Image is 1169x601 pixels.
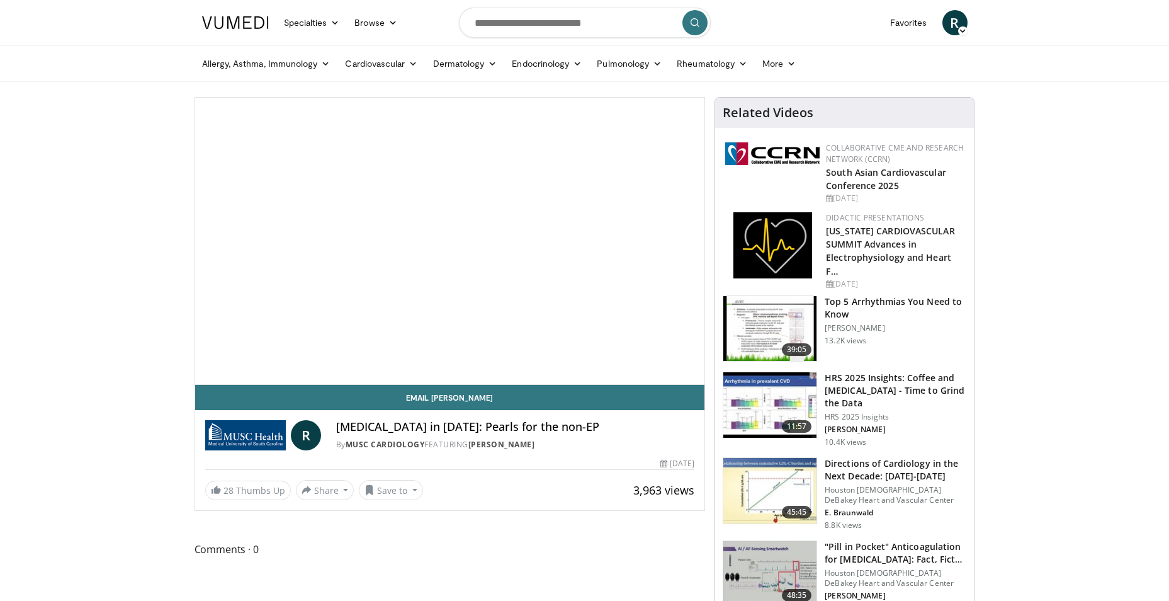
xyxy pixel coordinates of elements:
[459,8,711,38] input: Search topics, interventions
[826,278,964,290] div: [DATE]
[589,51,669,76] a: Pulmonology
[276,10,347,35] a: Specialties
[825,336,866,346] p: 13.2K views
[504,51,589,76] a: Endocrinology
[825,425,966,435] p: [PERSON_NAME]
[468,439,535,450] a: [PERSON_NAME]
[733,212,812,278] img: 1860aa7a-ba06-47e3-81a4-3dc728c2b4cf.png.150x105_q85_autocrop_double_scale_upscale_version-0.2.png
[195,98,705,385] video-js: Video Player
[633,483,694,498] span: 3,963 views
[825,541,966,566] h3: "Pill in Pocket" Anticoagulation for [MEDICAL_DATA]: Fact, Fict…
[195,385,705,410] a: Email [PERSON_NAME]
[826,212,964,224] div: Didactic Presentations
[723,295,966,362] a: 39:05 Top 5 Arrhythmias You Need to Know [PERSON_NAME] 13.2K views
[669,51,755,76] a: Rheumatology
[723,458,816,524] img: 57e95b82-22fd-4603-be8d-6227f654535b.150x105_q85_crop-smart_upscale.jpg
[336,420,695,434] h4: [MEDICAL_DATA] in [DATE]: Pearls for the non-EP
[826,193,964,204] div: [DATE]
[942,10,968,35] a: R
[755,51,803,76] a: More
[883,10,935,35] a: Favorites
[825,568,966,588] p: Houston [DEMOGRAPHIC_DATA] DeBakey Heart and Vascular Center
[195,51,338,76] a: Allergy, Asthma, Immunology
[336,439,695,450] div: By FEATURING
[782,420,812,433] span: 11:57
[826,166,946,192] a: South Asian Cardiovascular Conference 2025
[723,457,966,530] a: 45:45 Directions of Cardiology in the Next Decade: [DATE]-[DATE] Houston [DEMOGRAPHIC_DATA] DeBak...
[346,439,425,450] a: MUSC Cardiology
[291,420,321,450] a: R
[347,10,405,35] a: Browse
[359,480,423,500] button: Save to
[825,323,966,333] p: [PERSON_NAME]
[782,506,812,518] span: 45:45
[825,591,966,601] p: [PERSON_NAME]
[825,485,966,505] p: Houston [DEMOGRAPHIC_DATA] DeBakey Heart and Vascular Center
[205,420,286,450] img: MUSC Cardiology
[195,541,706,558] span: Comments 0
[296,480,354,500] button: Share
[660,458,694,469] div: [DATE]
[825,457,966,483] h3: Directions of Cardiology in the Next Decade: [DATE]-[DATE]
[826,225,955,277] a: [US_STATE] CARDIOVASCULAR SUMMIT Advances in Electrophysiology and Heart F…
[426,51,505,76] a: Dermatology
[826,142,964,164] a: Collaborative CME and Research Network (CCRN)
[825,508,966,518] p: E. Braunwald
[337,51,425,76] a: Cardiovascular
[723,372,966,447] a: 11:57 HRS 2025 Insights: Coffee and [MEDICAL_DATA] - Time to Grind the Data HRS 2025 Insights [PE...
[725,142,820,165] img: a04ee3ba-8487-4636-b0fb-5e8d268f3737.png.150x105_q85_autocrop_double_scale_upscale_version-0.2.png
[223,484,234,496] span: 28
[782,343,812,356] span: 39:05
[723,105,813,120] h4: Related Videos
[825,437,866,447] p: 10.4K views
[825,412,966,422] p: HRS 2025 Insights
[202,16,269,29] img: VuMedi Logo
[723,372,816,438] img: 25c04896-53d6-4a05-9178-9b8aabfb644a.150x105_q85_crop-smart_upscale.jpg
[205,481,291,500] a: 28 Thumbs Up
[825,372,966,409] h3: HRS 2025 Insights: Coffee and [MEDICAL_DATA] - Time to Grind the Data
[723,296,816,362] img: e6be7ba5-423f-4f4d-9fbf-6050eac7a348.150x105_q85_crop-smart_upscale.jpg
[825,520,862,530] p: 8.8K views
[825,295,966,321] h3: Top 5 Arrhythmias You Need to Know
